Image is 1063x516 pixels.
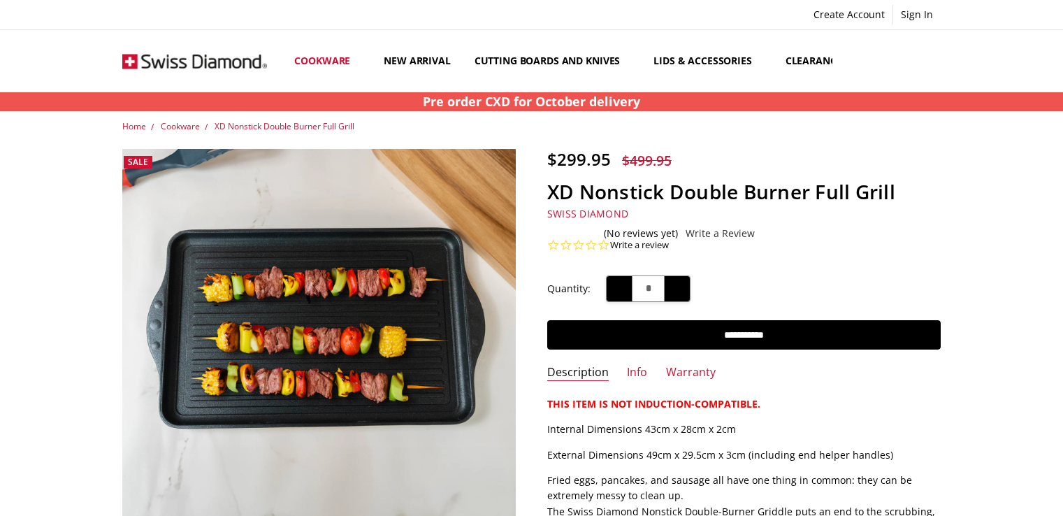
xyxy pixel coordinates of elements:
a: Sign In [893,5,941,24]
a: New arrival [372,30,462,92]
a: Clearance [774,30,864,92]
span: Sale [128,156,148,168]
a: Cookware [161,120,200,132]
span: $299.95 [547,148,611,171]
a: Warranty [666,365,716,381]
a: Swiss Diamond [547,207,628,220]
h1: XD Nonstick Double Burner Full Grill [547,180,941,204]
a: Write a review [610,239,669,252]
a: Description [547,365,609,381]
a: Info [627,365,647,381]
a: Cookware [282,30,372,92]
p: External Dimensions 49cm x 29.5cm x 3cm (including end helper handles) [547,447,941,463]
a: Create Account [806,5,892,24]
a: Lids & Accessories [642,30,773,92]
a: XD Nonstick Double Burner Full Grill [215,120,354,132]
strong: Pre order CXD for October delivery [423,93,640,110]
a: Write a Review [686,228,755,239]
label: Quantity: [547,281,591,296]
img: Free Shipping On Every Order [122,32,267,90]
strong: THIS ITEM IS NOT INDUCTION-COMPATIBLE. [547,397,760,410]
a: Cutting boards and knives [463,30,642,92]
span: $499.95 [622,151,672,170]
p: Internal Dimensions 43cm x 28cm x 2cm [547,422,941,437]
a: Home [122,120,146,132]
span: (No reviews yet) [604,228,678,239]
